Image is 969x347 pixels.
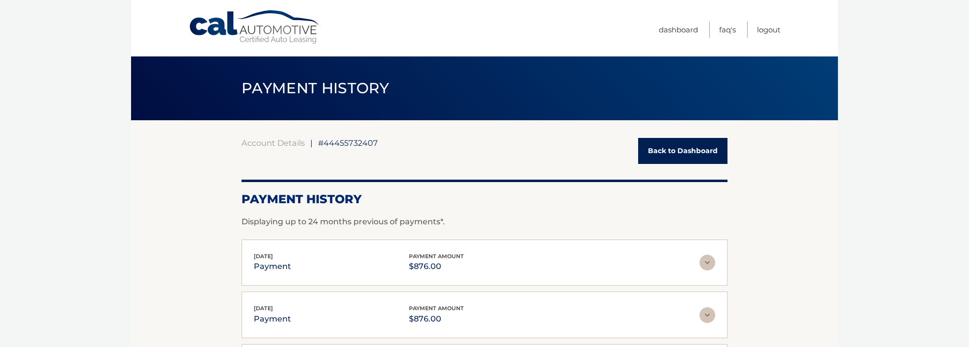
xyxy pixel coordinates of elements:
span: | [310,138,313,148]
a: Dashboard [659,22,698,38]
a: Cal Automotive [188,10,321,45]
span: payment amount [409,305,464,312]
p: $876.00 [409,260,464,273]
h2: Payment History [242,192,727,207]
p: $876.00 [409,312,464,326]
a: FAQ's [719,22,736,38]
p: Displaying up to 24 months previous of payments*. [242,216,727,228]
a: Logout [757,22,781,38]
span: payment amount [409,253,464,260]
img: accordion-rest.svg [700,307,715,323]
span: [DATE] [254,305,273,312]
p: payment [254,260,291,273]
a: Back to Dashboard [638,138,727,164]
span: PAYMENT HISTORY [242,79,389,97]
p: payment [254,312,291,326]
span: #44455732407 [318,138,378,148]
img: accordion-rest.svg [700,255,715,270]
a: Account Details [242,138,305,148]
span: [DATE] [254,253,273,260]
